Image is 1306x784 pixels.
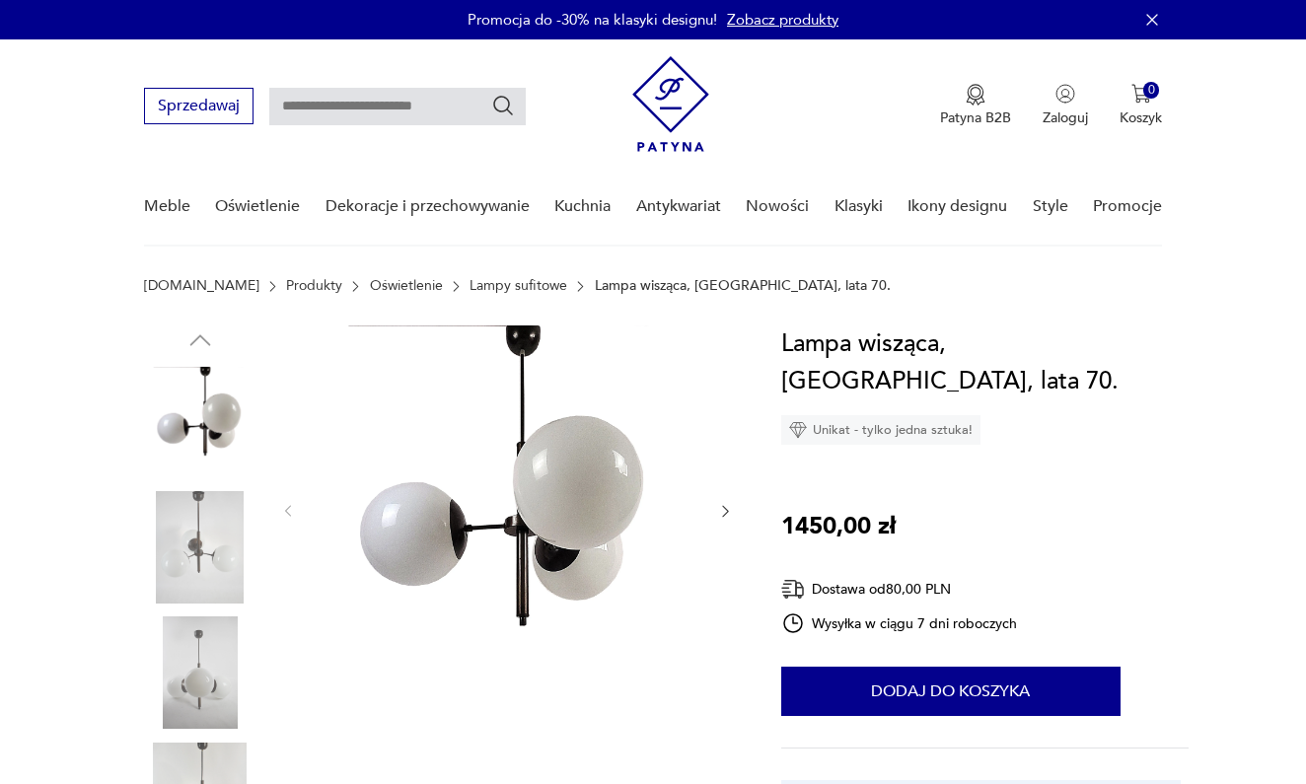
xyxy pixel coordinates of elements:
[470,278,567,294] a: Lampy sufitowe
[554,169,611,245] a: Kuchnia
[326,169,530,245] a: Dekoracje i przechowywanie
[1033,169,1068,245] a: Style
[636,169,721,245] a: Antykwariat
[595,278,891,294] p: Lampa wisząca, [GEOGRAPHIC_DATA], lata 70.
[144,88,254,124] button: Sprzedawaj
[144,616,256,729] img: Zdjęcie produktu Lampa wisząca, Polska, lata 70.
[940,84,1011,127] button: Patyna B2B
[144,101,254,114] a: Sprzedawaj
[286,278,342,294] a: Produkty
[1043,108,1088,127] p: Zaloguj
[727,10,838,30] a: Zobacz produkty
[316,325,696,693] img: Zdjęcie produktu Lampa wisząca, Polska, lata 70.
[781,577,805,602] img: Ikona dostawy
[781,508,896,545] p: 1450,00 zł
[781,415,980,445] div: Unikat - tylko jedna sztuka!
[907,169,1007,245] a: Ikony designu
[215,169,300,245] a: Oświetlenie
[1043,84,1088,127] button: Zaloguj
[746,169,809,245] a: Nowości
[940,84,1011,127] a: Ikona medaluPatyna B2B
[834,169,883,245] a: Klasyki
[370,278,443,294] a: Oświetlenie
[781,325,1189,400] h1: Lampa wisząca, [GEOGRAPHIC_DATA], lata 70.
[1055,84,1075,104] img: Ikonka użytkownika
[781,577,1018,602] div: Dostawa od 80,00 PLN
[1093,169,1162,245] a: Promocje
[468,10,717,30] p: Promocja do -30% na klasyki designu!
[144,365,256,477] img: Zdjęcie produktu Lampa wisząca, Polska, lata 70.
[1143,82,1160,99] div: 0
[1131,84,1151,104] img: Ikona koszyka
[491,94,515,117] button: Szukaj
[940,108,1011,127] p: Patyna B2B
[144,278,259,294] a: [DOMAIN_NAME]
[789,421,807,439] img: Ikona diamentu
[781,667,1121,716] button: Dodaj do koszyka
[1120,108,1162,127] p: Koszyk
[1120,84,1162,127] button: 0Koszyk
[144,491,256,604] img: Zdjęcie produktu Lampa wisząca, Polska, lata 70.
[781,611,1018,635] div: Wysyłka w ciągu 7 dni roboczych
[144,169,190,245] a: Meble
[966,84,985,106] img: Ikona medalu
[632,56,709,152] img: Patyna - sklep z meblami i dekoracjami vintage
